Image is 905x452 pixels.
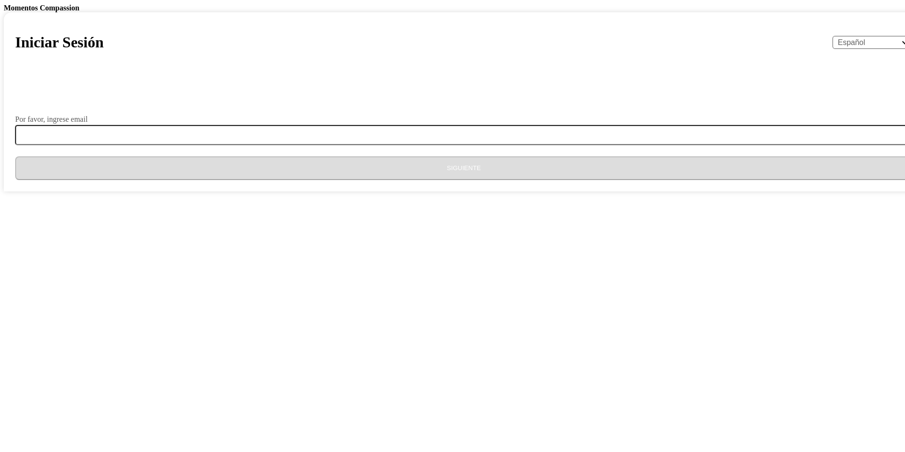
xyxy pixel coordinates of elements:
h1: Iniciar Sesión [15,34,104,51]
label: Por favor, ingrese email [15,116,88,123]
b: Momentos Compassion [4,4,80,12]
